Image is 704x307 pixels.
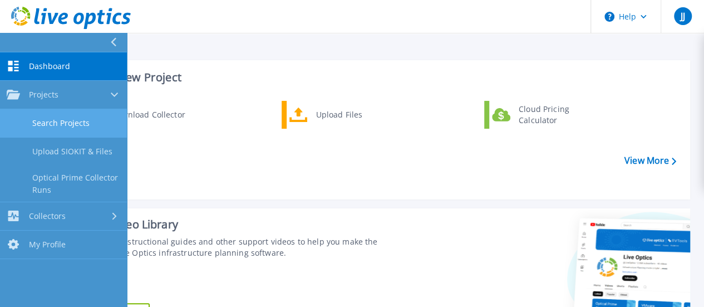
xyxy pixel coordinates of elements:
div: Upload Files [311,104,393,126]
div: Download Collector [106,104,190,126]
span: My Profile [29,240,66,250]
span: JJ [680,12,685,21]
div: Cloud Pricing Calculator [513,104,595,126]
h3: Start a New Project [79,71,676,84]
span: Dashboard [29,61,70,71]
a: View More [624,155,676,166]
div: Support Video Library [65,217,396,232]
span: Projects [29,90,58,100]
a: Download Collector [78,101,193,129]
div: Find tutorials, instructional guides and other support videos to help you make the most of your L... [65,236,396,259]
a: Cloud Pricing Calculator [484,101,598,129]
a: Upload Files [282,101,396,129]
span: Collectors [29,211,66,221]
